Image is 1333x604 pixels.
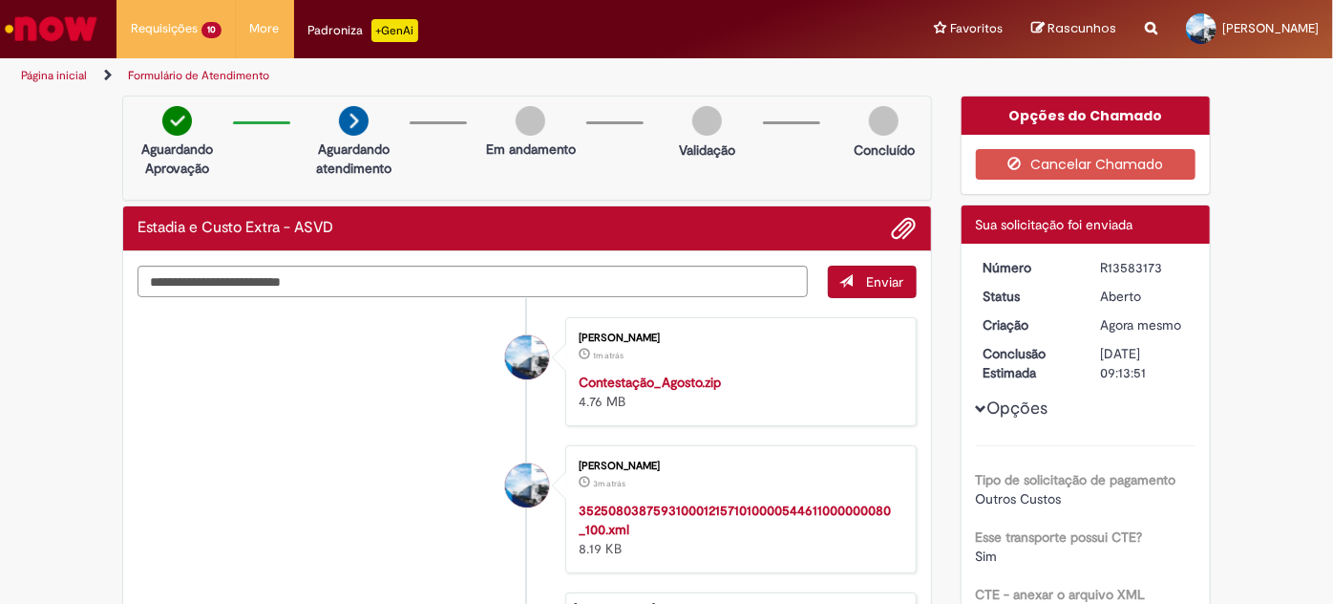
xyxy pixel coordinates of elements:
a: Página inicial [21,68,87,83]
b: CTE - anexar o arquivo XML [976,586,1146,603]
a: Rascunhos [1031,20,1116,38]
div: Padroniza [308,19,418,42]
h2: Estadia e Custo Extra - ASVD Histórico de tíquete [138,220,333,237]
div: 4.76 MB [579,373,897,411]
p: Concluído [854,140,915,160]
img: ServiceNow [2,10,100,48]
p: +GenAi [371,19,418,42]
div: 8.19 KB [579,501,897,558]
div: Alexsandra Karina Pelissoli [505,464,549,507]
b: Tipo de solicitação de pagamento [976,471,1176,488]
a: Formulário de Atendimento [128,68,269,83]
a: 35250803875931000121571010000544611000000080_100.xml [579,502,891,538]
ul: Trilhas de página [14,58,875,94]
dt: Conclusão Estimada [969,344,1087,382]
img: arrow-next.png [339,106,369,136]
time: 30/09/2025 17:10:56 [593,478,625,489]
span: Agora mesmo [1100,316,1181,334]
div: [PERSON_NAME] [579,461,897,472]
dt: Status [969,287,1087,306]
span: More [250,19,280,38]
dt: Criação [969,315,1087,334]
p: Aguardando atendimento [307,140,400,178]
div: R13583173 [1100,258,1189,277]
button: Adicionar anexos [892,216,917,241]
span: 3m atrás [593,478,625,489]
span: 1m atrás [593,350,624,361]
span: Requisições [131,19,198,38]
span: Favoritos [950,19,1003,38]
div: Opções do Chamado [962,97,1211,135]
span: Enviar [867,273,904,291]
button: Enviar [828,266,917,298]
img: check-circle-green.png [162,106,192,136]
p: Em andamento [486,140,576,159]
span: 10 [201,22,222,38]
span: Rascunhos [1047,19,1116,37]
span: Outros Custos [976,490,1062,507]
img: img-circle-grey.png [692,106,722,136]
span: Sua solicitação foi enviada [976,216,1133,233]
a: Contestação_Agosto.zip [579,374,721,391]
img: img-circle-grey.png [869,106,899,136]
button: Cancelar Chamado [976,149,1196,180]
span: [PERSON_NAME] [1222,20,1319,36]
span: Sim [976,548,998,565]
dt: Número [969,258,1087,277]
div: 30/09/2025 17:13:45 [1100,315,1189,334]
b: Esse transporte possui CTE? [976,528,1143,546]
time: 30/09/2025 17:12:30 [593,350,624,361]
div: Alexsandra Karina Pelissoli [505,335,549,379]
div: [PERSON_NAME] [579,333,897,344]
p: Aguardando Aprovação [131,140,223,178]
p: Validação [679,140,735,160]
img: img-circle-grey.png [516,106,545,136]
div: [DATE] 09:13:51 [1100,344,1189,382]
textarea: Digite sua mensagem aqui... [138,266,808,297]
div: Aberto [1100,287,1189,306]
